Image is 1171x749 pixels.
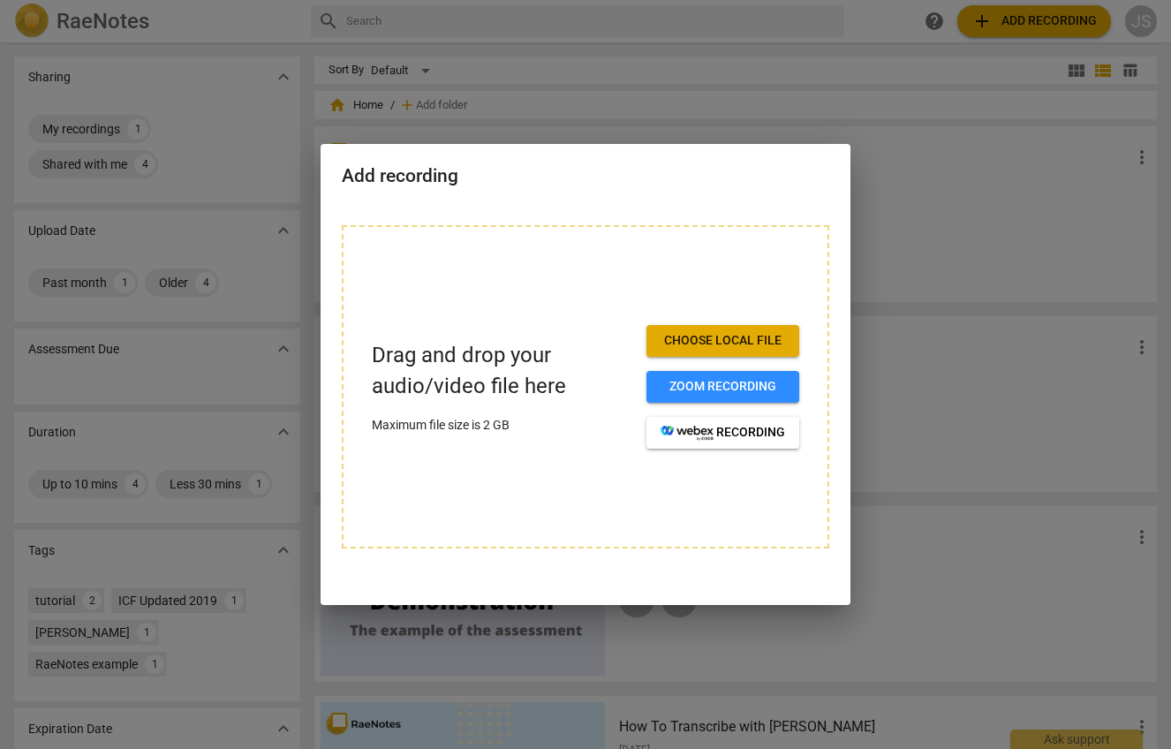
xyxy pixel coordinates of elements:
[661,424,785,442] span: recording
[646,325,799,357] button: Choose local file
[661,378,785,396] span: Zoom recording
[646,371,799,403] button: Zoom recording
[342,165,829,187] h2: Add recording
[646,417,799,449] button: recording
[661,332,785,350] span: Choose local file
[372,340,632,402] p: Drag and drop your audio/video file here
[372,416,632,435] p: Maximum file size is 2 GB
